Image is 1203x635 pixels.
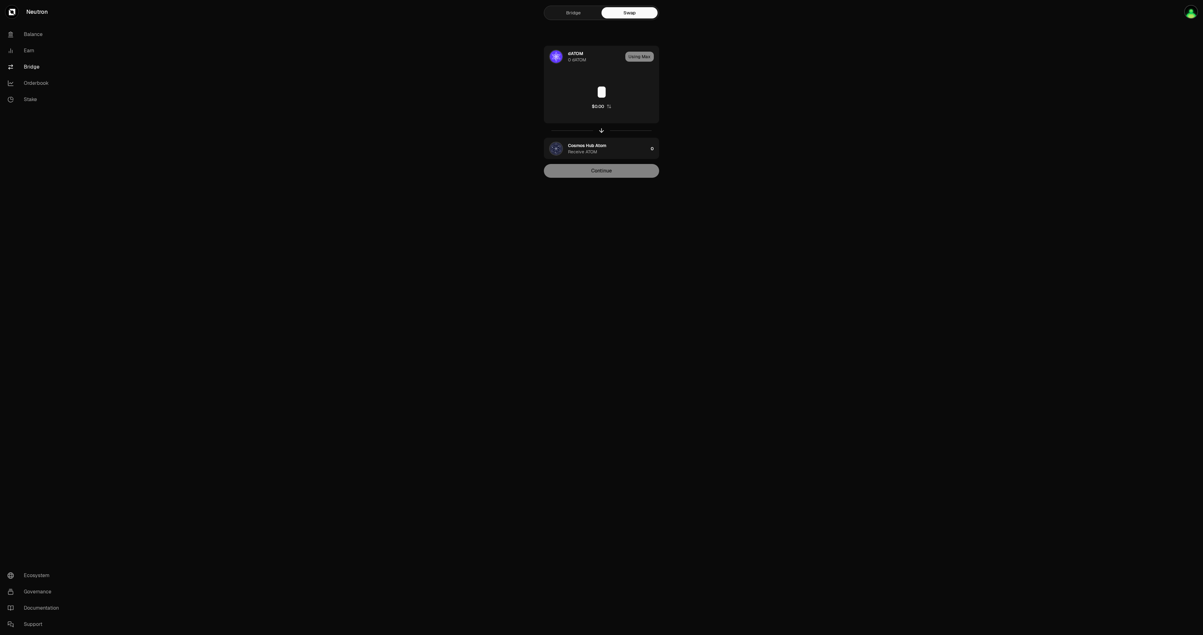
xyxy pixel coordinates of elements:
[592,103,604,110] div: $0.00
[568,57,586,63] div: 0 dATOM
[544,138,659,159] button: ATOM LogoCosmos Hub AtomReceive ATOM0
[651,138,659,159] div: 0
[568,142,606,149] div: Cosmos Hub Atom
[544,138,648,159] div: ATOM LogoCosmos Hub AtomReceive ATOM
[3,567,68,584] a: Ecosystem
[550,50,562,63] img: dATOM Logo
[545,7,601,18] a: Bridge
[544,46,623,67] div: dATOM LogodATOM0 dATOM
[568,50,583,57] div: dATOM
[1184,5,1198,19] img: Staking
[3,616,68,632] a: Support
[550,142,562,155] img: ATOM Logo
[592,103,612,110] button: $0.00
[3,43,68,59] a: Earn
[568,149,597,155] div: Receive ATOM
[3,75,68,91] a: Orderbook
[3,91,68,108] a: Stake
[3,584,68,600] a: Governance
[3,600,68,616] a: Documentation
[3,59,68,75] a: Bridge
[3,26,68,43] a: Balance
[601,7,658,18] a: Swap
